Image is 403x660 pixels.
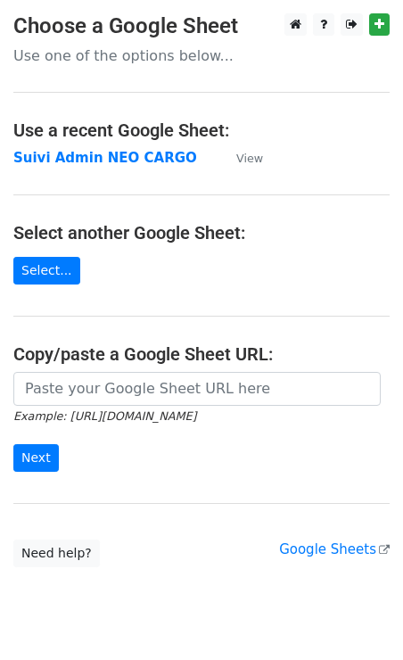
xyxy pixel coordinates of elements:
[13,409,196,423] small: Example: [URL][DOMAIN_NAME]
[279,541,390,557] a: Google Sheets
[13,257,80,285] a: Select...
[13,372,381,406] input: Paste your Google Sheet URL here
[13,13,390,39] h3: Choose a Google Sheet
[13,540,100,567] a: Need help?
[13,150,197,166] a: Suivi Admin NEO CARGO
[218,150,263,166] a: View
[13,222,390,243] h4: Select another Google Sheet:
[13,120,390,141] h4: Use a recent Google Sheet:
[13,343,390,365] h4: Copy/paste a Google Sheet URL:
[13,46,390,65] p: Use one of the options below...
[13,444,59,472] input: Next
[236,152,263,165] small: View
